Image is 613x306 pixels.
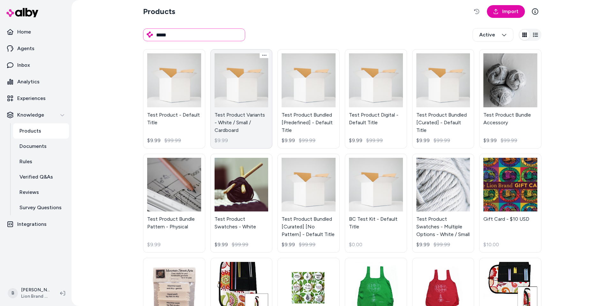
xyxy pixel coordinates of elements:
[17,45,34,52] p: Agents
[345,154,407,253] a: BC Test Kit - Default TitleBC Test Kit - Default Title$0.00
[479,49,541,149] a: Test Product Bundle AccessoryTest Product Bundle Accessory$9.99$99.99
[277,154,340,253] a: Test Product Bundled [Curated] [No Pattern] - Default TitleTest Product Bundled [Curated] [No Pat...
[17,28,31,36] p: Home
[502,8,518,15] span: Import
[143,6,175,17] h2: Products
[3,74,69,89] a: Analytics
[21,287,50,293] p: [PERSON_NAME]
[412,49,474,149] a: Test Product Bundled [Curated] - Default TitleTest Product Bundled [Curated] - Default Title$9.99...
[17,78,40,86] p: Analytics
[13,169,69,185] a: Verified Q&As
[277,49,340,149] a: Test Product Bundled [Predefined] - Default TitleTest Product Bundled [Predefined] - Default Titl...
[13,123,69,139] a: Products
[19,173,53,181] p: Verified Q&As
[3,107,69,123] button: Knowledge
[17,220,47,228] p: Integrations
[21,293,50,300] span: Lion Brand Yarn
[17,61,30,69] p: Inbox
[479,154,541,253] a: Gift Card - $10 USDGift Card - $10 USD$10.00
[3,217,69,232] a: Integrations
[13,185,69,200] a: Reviews
[487,5,525,18] a: Import
[210,154,273,253] a: Test Product Swatches - WhiteTest Product Swatches - White$9.99$99.99
[13,200,69,215] a: Survey Questions
[17,111,44,119] p: Knowledge
[3,57,69,73] a: Inbox
[13,139,69,154] a: Documents
[8,288,18,298] span: B
[3,41,69,56] a: Agents
[473,28,513,42] button: Active
[412,154,474,253] a: Test Product Swatches - Multiple Options - White / SmallTest Product Swatches - Multiple Options ...
[210,49,273,149] a: Test Product Variants - White / Small / CardboardTest Product Variants - White / Small / Cardboar...
[143,154,205,253] a: Test Product Bundle Pattern - PhysicalTest Product Bundle Pattern - Physical$9.99
[19,127,41,135] p: Products
[6,8,38,17] img: alby Logo
[3,24,69,40] a: Home
[19,142,47,150] p: Documents
[19,158,32,165] p: Rules
[143,49,205,149] a: Test Product - Default TitleTest Product - Default Title$9.99$99.99
[17,95,46,102] p: Experiences
[345,49,407,149] a: Test Product Digital - Default TitleTest Product Digital - Default Title$9.99$99.99
[19,188,39,196] p: Reviews
[3,91,69,106] a: Experiences
[13,154,69,169] a: Rules
[19,204,62,211] p: Survey Questions
[4,283,55,303] button: B[PERSON_NAME]Lion Brand Yarn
